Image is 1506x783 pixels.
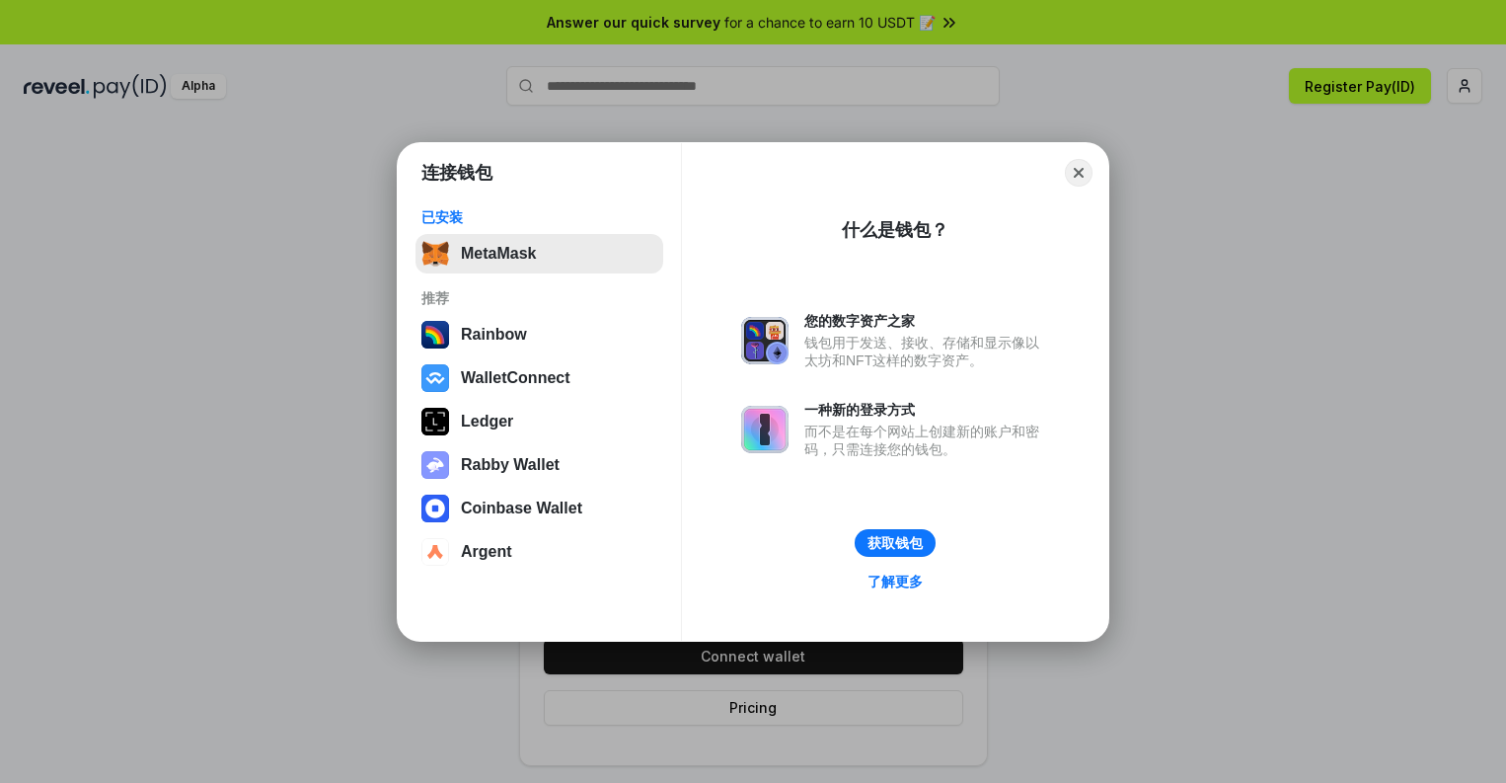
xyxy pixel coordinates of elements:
img: svg+xml,%3Csvg%20width%3D%2228%22%20height%3D%2228%22%20viewBox%3D%220%200%2028%2028%22%20fill%3D... [421,495,449,522]
button: WalletConnect [415,358,663,398]
img: svg+xml,%3Csvg%20width%3D%2228%22%20height%3D%2228%22%20viewBox%3D%220%200%2028%2028%22%20fill%3D... [421,538,449,566]
button: MetaMask [415,234,663,274]
div: 您的数字资产之家 [804,312,1049,330]
div: 而不是在每个网站上创建新的账户和密码，只需连接您的钱包。 [804,423,1049,458]
button: Close [1065,159,1092,187]
div: 获取钱包 [867,534,923,552]
img: svg+xml,%3Csvg%20xmlns%3D%22http%3A%2F%2Fwww.w3.org%2F2000%2Fsvg%22%20fill%3D%22none%22%20viewBox... [741,317,789,364]
img: svg+xml,%3Csvg%20width%3D%2228%22%20height%3D%2228%22%20viewBox%3D%220%200%2028%2028%22%20fill%3D... [421,364,449,392]
img: svg+xml,%3Csvg%20fill%3D%22none%22%20height%3D%2233%22%20viewBox%3D%220%200%2035%2033%22%20width%... [421,240,449,268]
div: Argent [461,543,512,561]
div: MetaMask [461,245,536,263]
div: 了解更多 [867,573,923,590]
button: Rabby Wallet [415,445,663,485]
img: svg+xml,%3Csvg%20width%3D%22120%22%20height%3D%22120%22%20viewBox%3D%220%200%20120%20120%22%20fil... [421,321,449,349]
div: 一种新的登录方式 [804,401,1049,419]
button: Coinbase Wallet [415,489,663,528]
div: Coinbase Wallet [461,500,582,517]
div: 已安装 [421,208,657,226]
img: svg+xml,%3Csvg%20xmlns%3D%22http%3A%2F%2Fwww.w3.org%2F2000%2Fsvg%22%20width%3D%2228%22%20height%3... [421,408,449,435]
button: 获取钱包 [855,529,936,557]
div: 钱包用于发送、接收、存储和显示像以太坊和NFT这样的数字资产。 [804,334,1049,369]
div: Ledger [461,413,513,431]
button: Ledger [415,402,663,441]
div: Rainbow [461,326,527,344]
img: svg+xml,%3Csvg%20xmlns%3D%22http%3A%2F%2Fwww.w3.org%2F2000%2Fsvg%22%20fill%3D%22none%22%20viewBox... [741,406,789,453]
div: WalletConnect [461,369,570,387]
img: svg+xml,%3Csvg%20xmlns%3D%22http%3A%2F%2Fwww.w3.org%2F2000%2Fsvg%22%20fill%3D%22none%22%20viewBox... [421,451,449,479]
button: Rainbow [415,315,663,354]
h1: 连接钱包 [421,161,492,185]
a: 了解更多 [856,569,935,594]
button: Argent [415,532,663,572]
div: 什么是钱包？ [842,218,948,242]
div: Rabby Wallet [461,456,560,474]
div: 推荐 [421,289,657,307]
